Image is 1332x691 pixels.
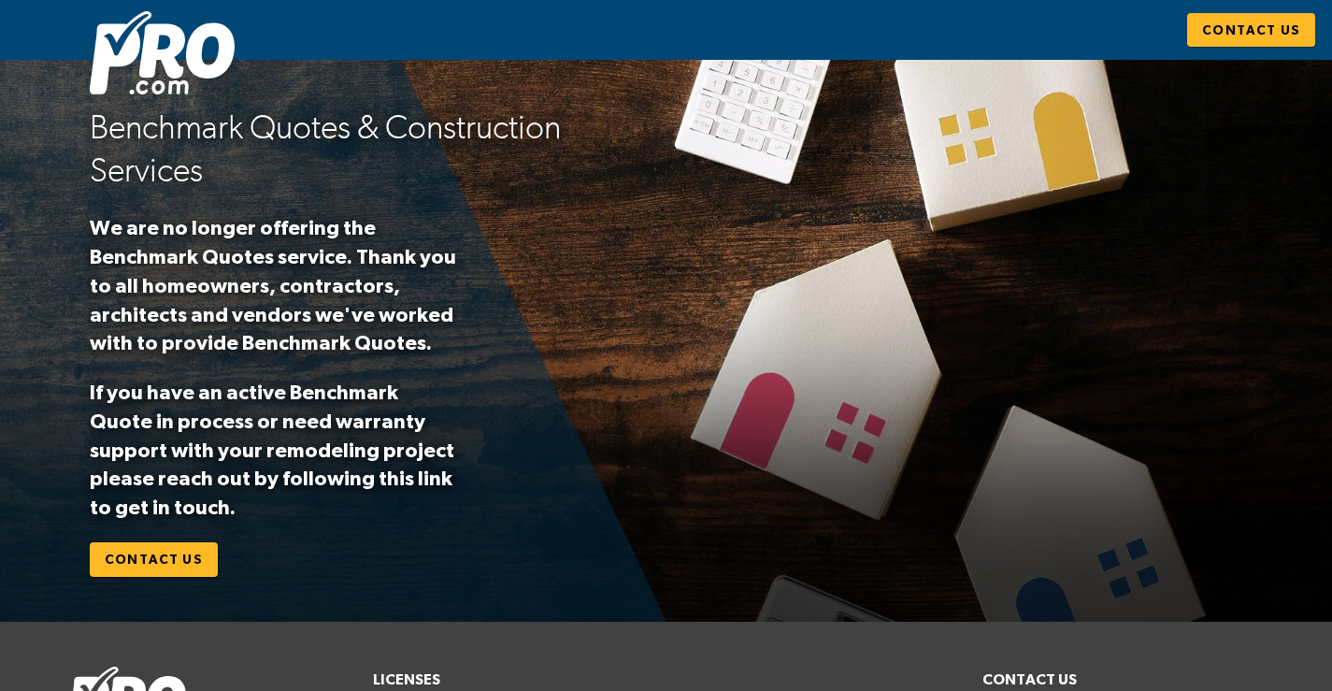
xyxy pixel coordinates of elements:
img: Pro.com logo [90,11,235,94]
a: Contact Us [90,542,218,577]
h2: Benchmark Quotes & Construction Services [90,106,649,194]
p: We are no longer offering the Benchmark Quotes service. Thank you to all homeowners, contractors,... [90,213,463,357]
span: Contact Us [105,548,203,571]
a: Contact Us [1187,13,1315,48]
p: If you have an active Benchmark Quote in process or need warranty support with your remodeling pr... [90,378,463,522]
span: Contact Us [1202,19,1300,42]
